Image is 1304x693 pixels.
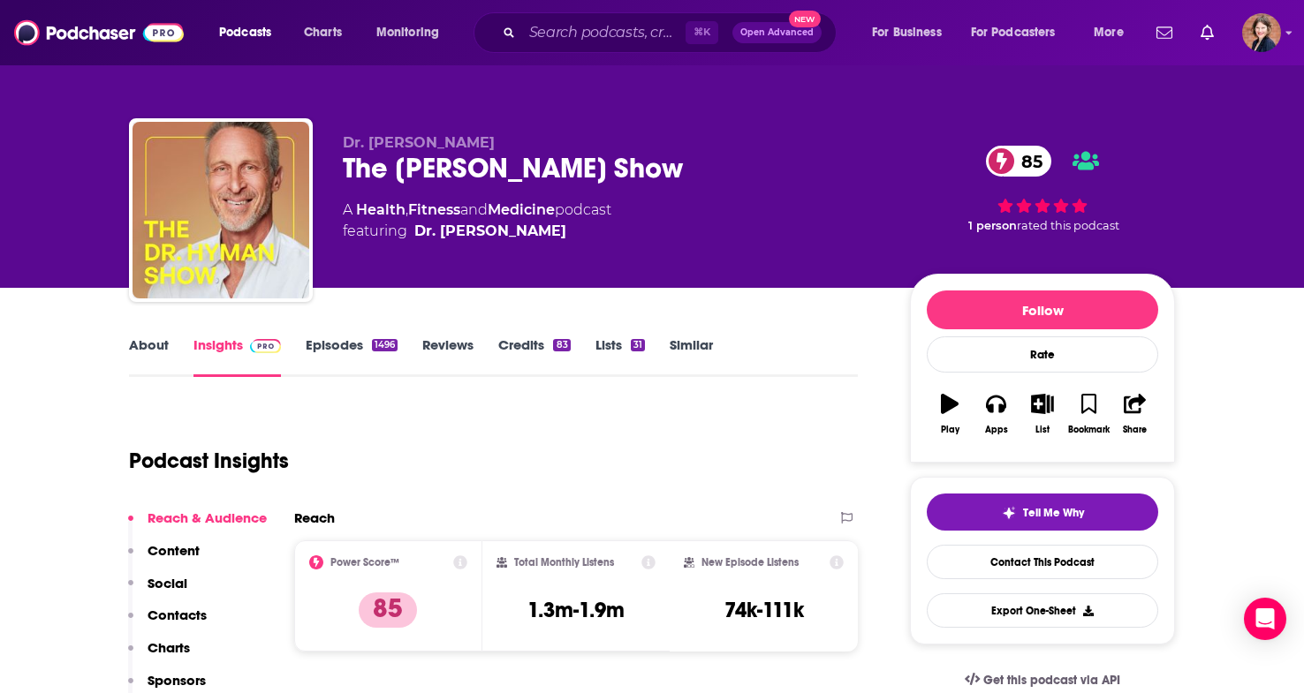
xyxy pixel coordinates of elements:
a: Episodes1496 [306,336,398,377]
div: 83 [553,339,570,351]
h1: Podcast Insights [129,448,289,474]
span: ⌘ K [686,21,718,44]
button: Follow [927,290,1158,329]
div: Search podcasts, credits, & more... [490,12,853,53]
h2: Total Monthly Listens [514,556,614,569]
button: Play [927,382,973,446]
span: rated this podcast [1017,219,1119,232]
span: Logged in as alafair66639 [1242,13,1281,52]
span: More [1094,20,1124,45]
button: open menu [1081,19,1146,47]
p: Sponsors [148,672,206,689]
p: 85 [359,592,417,628]
a: Fitness [408,201,460,218]
p: Contacts [148,606,207,623]
a: Reviews [422,336,474,377]
span: 1 person [968,219,1017,232]
button: Charts [128,639,190,672]
div: List [1035,425,1050,435]
a: Dr. Mark Hyman [414,221,566,242]
p: Social [148,575,187,591]
button: List [1020,382,1065,446]
button: open menu [364,19,462,47]
button: Export One-Sheet [927,593,1158,628]
a: Health [356,201,406,218]
a: Charts [292,19,353,47]
div: Apps [985,425,1008,435]
span: and [460,201,488,218]
a: 85 [986,146,1051,177]
div: 31 [631,339,645,351]
div: Rate [927,336,1158,373]
span: featuring [343,221,611,242]
p: Charts [148,639,190,656]
a: Credits83 [498,336,570,377]
img: The Dr. Hyman Show [133,122,309,298]
span: Open Advanced [740,28,814,37]
button: tell me why sparkleTell Me Why [927,493,1158,531]
h2: Reach [294,509,335,526]
a: Show notifications dropdown [1194,18,1221,48]
button: Bookmark [1065,382,1111,446]
button: open menu [860,19,964,47]
span: For Podcasters [971,20,1056,45]
div: Share [1123,425,1147,435]
a: Show notifications dropdown [1149,18,1179,48]
h2: Power Score™ [330,556,399,569]
h3: 74k-111k [724,597,804,623]
span: New [789,11,821,27]
a: Similar [670,336,713,377]
button: open menu [207,19,294,47]
a: Contact This Podcast [927,545,1158,579]
div: Play [941,425,959,435]
button: Open AdvancedNew [732,22,822,43]
button: Apps [973,382,1019,446]
h2: New Episode Listens [701,556,799,569]
a: InsightsPodchaser Pro [193,336,281,377]
span: Dr. [PERSON_NAME] [343,134,495,151]
a: About [129,336,169,377]
img: Podchaser Pro [250,339,281,353]
div: Open Intercom Messenger [1244,598,1286,640]
button: open menu [959,19,1081,47]
span: For Business [872,20,942,45]
button: Social [128,575,187,607]
span: 85 [1004,146,1051,177]
span: Charts [304,20,342,45]
button: Content [128,542,200,575]
div: 85 1 personrated this podcast [910,134,1175,244]
img: User Profile [1242,13,1281,52]
button: Reach & Audience [128,509,267,542]
span: Tell Me Why [1023,506,1084,520]
img: Podchaser - Follow, Share and Rate Podcasts [14,16,184,49]
a: Medicine [488,201,555,218]
button: Contacts [128,606,207,639]
span: Podcasts [219,20,271,45]
button: Show profile menu [1242,13,1281,52]
h3: 1.3m-1.9m [527,597,625,623]
span: Monitoring [376,20,439,45]
div: A podcast [343,200,611,242]
span: , [406,201,408,218]
p: Content [148,542,200,559]
img: tell me why sparkle [1002,506,1016,520]
p: Reach & Audience [148,509,267,526]
span: Get this podcast via API [983,673,1120,688]
button: Share [1112,382,1158,446]
div: Bookmark [1068,425,1110,435]
div: 1496 [372,339,398,351]
a: Lists31 [595,336,645,377]
input: Search podcasts, credits, & more... [522,19,686,47]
